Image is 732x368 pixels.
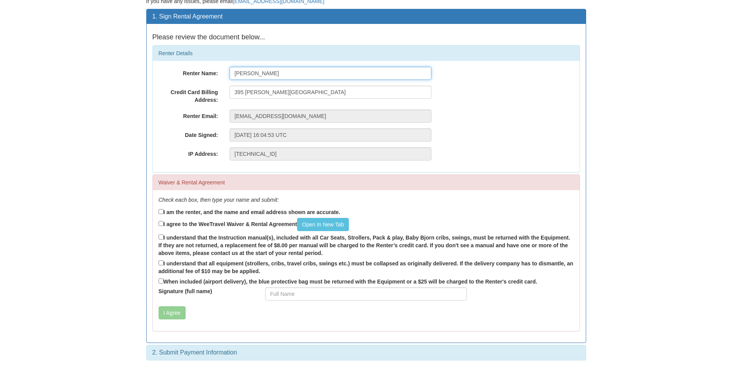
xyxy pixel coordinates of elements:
[159,197,279,203] em: Check each box, then type your name and submit:
[152,13,580,20] h3: 1. Sign Rental Agreement
[159,221,164,226] input: I agree to the WeeTravel Waiver & Rental AgreementOpen In New Tab
[159,259,574,275] label: I understand that all equipment (strollers, cribs, travel cribs, swings etc.) must be collapsed a...
[152,349,580,356] h3: 2. Submit Payment Information
[159,233,574,257] label: I understand that the Instruction manual(s), included with all Car Seats, Strollers, Pack & play,...
[159,306,186,319] button: I Agree
[152,34,580,41] h4: Please review the document below...
[153,175,580,190] div: Waiver & Rental Agreement
[159,277,538,285] label: When included (airport delivery), the blue protective bag must be returned with the Equipment or ...
[153,287,260,295] label: Signature (full name)
[265,287,467,300] input: Full Name
[159,279,164,284] input: When included (airport delivery), the blue protective bag must be returned with the Equipment or ...
[297,218,349,231] a: Open In New Tab
[153,128,224,139] label: Date Signed:
[159,208,340,216] label: I am the renter, and the name and email address shown are accurate.
[153,67,224,77] label: Renter Name:
[159,218,349,231] label: I agree to the WeeTravel Waiver & Rental Agreement
[159,260,164,265] input: I understand that all equipment (strollers, cribs, travel cribs, swings etc.) must be collapsed a...
[159,209,164,214] input: I am the renter, and the name and email address shown are accurate.
[153,147,224,158] label: IP Address:
[159,235,164,240] input: I understand that the Instruction manual(s), included with all Car Seats, Strollers, Pack & play,...
[153,46,580,61] div: Renter Details
[153,110,224,120] label: Renter Email:
[153,86,224,104] label: Credit Card Billing Address:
